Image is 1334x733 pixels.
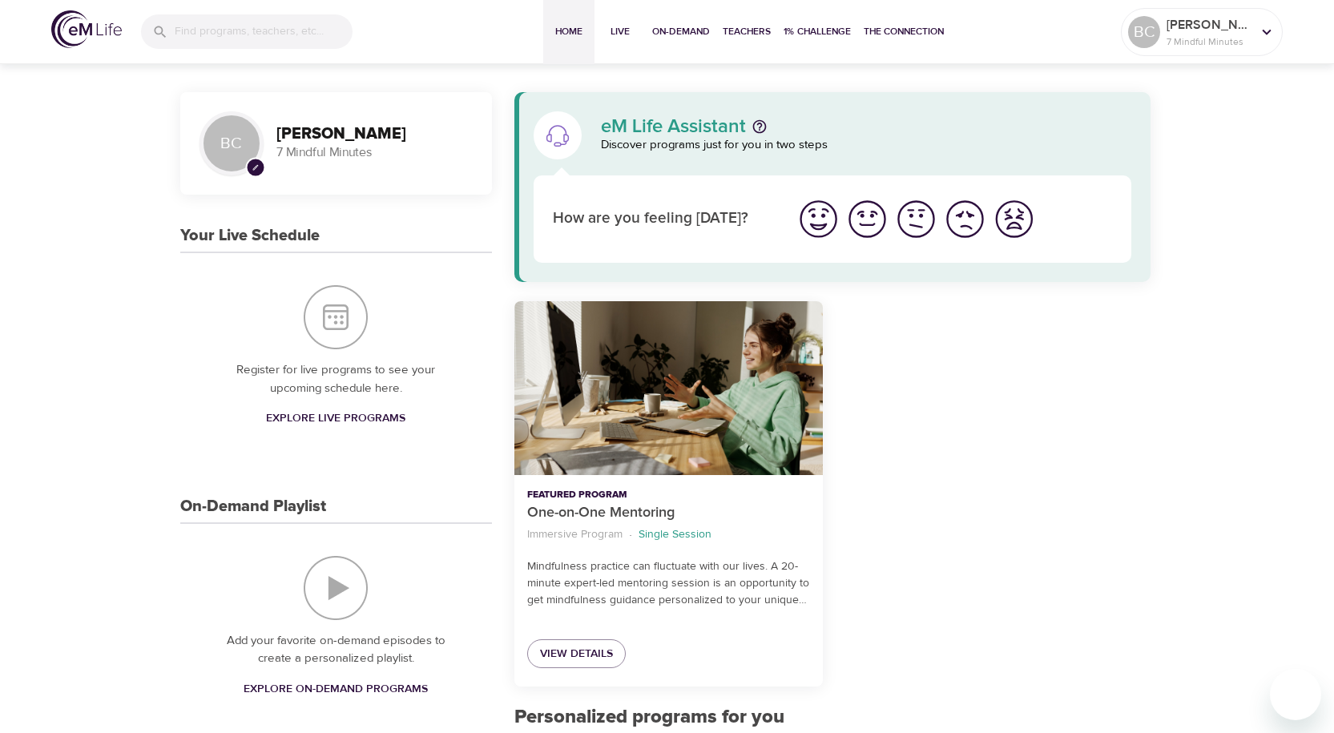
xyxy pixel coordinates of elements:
p: Discover programs just for you in two steps [601,136,1132,155]
p: Featured Program [527,488,810,502]
p: Add your favorite on-demand episodes to create a personalized playlist. [212,632,460,668]
p: eM Life Assistant [601,117,746,136]
p: Single Session [639,526,711,543]
span: Teachers [723,23,771,40]
h2: Personalized programs for you [514,706,1151,729]
button: One-on-One Mentoring [514,301,823,475]
a: Explore On-Demand Programs [237,675,434,704]
button: I'm feeling bad [941,195,989,244]
button: I'm feeling good [843,195,892,244]
img: great [796,197,840,241]
span: Live [601,23,639,40]
a: Explore Live Programs [260,404,412,433]
img: bad [943,197,987,241]
p: Mindfulness practice can fluctuate with our lives. A 20-minute expert-led mentoring session is an... [527,558,810,609]
span: View Details [540,644,613,664]
img: Your Live Schedule [304,285,368,349]
p: Register for live programs to see your upcoming schedule here. [212,361,460,397]
img: good [845,197,889,241]
span: The Connection [864,23,944,40]
button: I'm feeling great [794,195,843,244]
p: How are you feeling [DATE]? [553,207,775,231]
img: ok [894,197,938,241]
img: eM Life Assistant [545,123,570,148]
span: Explore Live Programs [266,409,405,429]
div: BC [199,111,264,175]
iframe: Button to launch messaging window [1270,669,1321,720]
li: · [629,524,632,546]
nav: breadcrumb [527,524,810,546]
img: worst [992,197,1036,241]
p: One-on-One Mentoring [527,502,810,524]
img: logo [51,10,122,48]
p: 7 Mindful Minutes [1167,34,1251,49]
input: Find programs, teachers, etc... [175,14,353,49]
img: On-Demand Playlist [304,556,368,620]
span: 1% Challenge [784,23,851,40]
span: Explore On-Demand Programs [244,679,428,699]
span: On-Demand [652,23,710,40]
h3: Your Live Schedule [180,227,320,245]
h3: On-Demand Playlist [180,497,326,516]
p: Immersive Program [527,526,623,543]
div: BC [1128,16,1160,48]
h3: [PERSON_NAME] [276,125,473,143]
button: I'm feeling worst [989,195,1038,244]
button: I'm feeling ok [892,195,941,244]
a: View Details [527,639,626,669]
p: 7 Mindful Minutes [276,143,473,162]
span: Home [550,23,588,40]
p: [PERSON_NAME] [1167,15,1251,34]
